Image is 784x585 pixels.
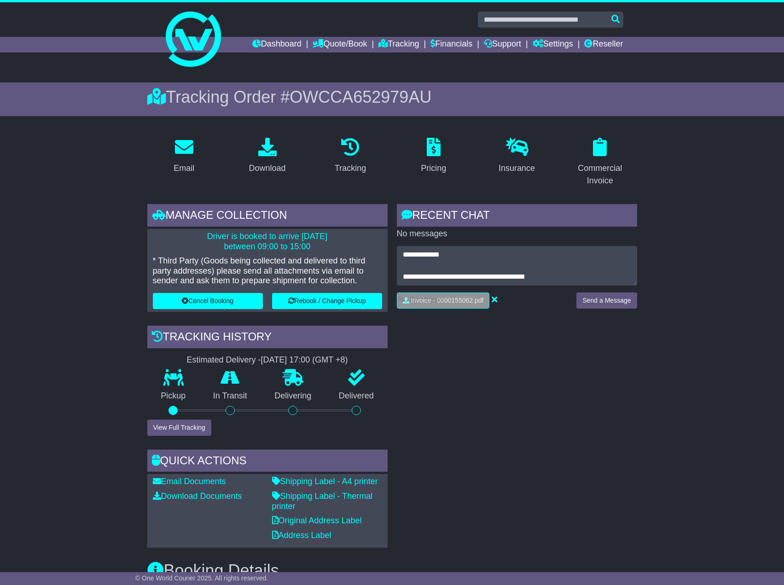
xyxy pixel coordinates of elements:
a: Quote/Book [313,37,367,53]
p: * Third Party (Goods being collected and delivered to third party addresses) please send all atta... [153,256,382,286]
p: Delivered [325,391,388,401]
div: Manage collection [147,204,388,229]
div: Commercial Invoice [569,162,631,187]
a: Download Documents [153,491,242,501]
a: Address Label [272,531,331,540]
a: Financials [430,37,472,53]
a: Reseller [584,37,623,53]
div: Estimated Delivery - [147,355,388,365]
a: Tracking [378,37,419,53]
a: Original Address Label [272,516,362,525]
div: Pricing [421,162,446,175]
a: Tracking [329,135,372,178]
a: Settings [533,37,573,53]
div: Tracking history [147,326,388,351]
p: Driver is booked to arrive [DATE] between 09:00 to 15:00 [153,232,382,252]
a: Support [484,37,521,53]
h3: Booking Details [147,562,637,580]
a: Download [243,135,291,178]
a: Insurance [493,135,541,178]
div: Download [249,162,285,175]
div: RECENT CHAT [397,204,637,229]
button: Cancel Booking [153,293,263,309]
a: Email [168,135,200,178]
button: Send a Message [576,292,637,309]
p: No messages [397,229,637,239]
div: [DATE] 17:00 (GMT +8) [261,355,348,365]
div: Tracking [335,162,366,175]
span: OWCCA652979AU [290,88,431,106]
a: Dashboard [252,37,302,53]
button: Rebook / Change Pickup [272,293,382,309]
div: Quick Actions [147,450,388,474]
p: In Transit [199,391,261,401]
div: Insurance [499,162,535,175]
span: © One World Courier 2025. All rights reserved. [135,574,268,582]
div: Email [174,162,194,175]
div: Tracking Order # [147,87,637,107]
a: Shipping Label - A4 printer [272,477,378,486]
a: Email Documents [153,477,226,486]
button: View Full Tracking [147,420,211,436]
p: Pickup [147,391,200,401]
a: Shipping Label - Thermal printer [272,491,373,511]
p: Delivering [261,391,325,401]
a: Pricing [415,135,452,178]
a: Commercial Invoice [563,135,637,190]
